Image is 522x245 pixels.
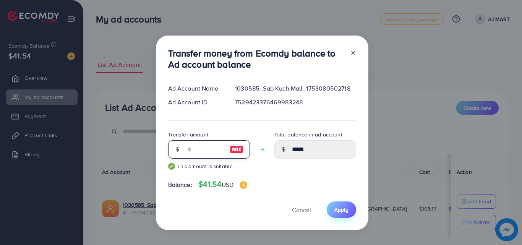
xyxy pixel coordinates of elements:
label: Transfer amount [168,131,208,138]
img: image [230,145,243,154]
span: Apply [334,206,349,214]
div: 1030585_Sab Kuch Mall_1753080502718 [229,84,362,93]
button: Apply [327,201,356,218]
h3: Transfer money from Ecomdy balance to Ad account balance [168,48,344,70]
div: 7529423376469983248 [229,98,362,107]
span: Cancel [292,206,311,214]
small: This amount is suitable [168,162,250,170]
span: USD [222,180,233,189]
img: image [240,181,247,189]
h4: $41.54 [198,180,247,189]
label: Total balance in ad account [274,131,342,138]
div: Ad Account Name [162,84,229,93]
img: guide [168,163,175,170]
button: Cancel [282,201,321,218]
span: Balance: [168,180,192,189]
div: Ad Account ID [162,98,229,107]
